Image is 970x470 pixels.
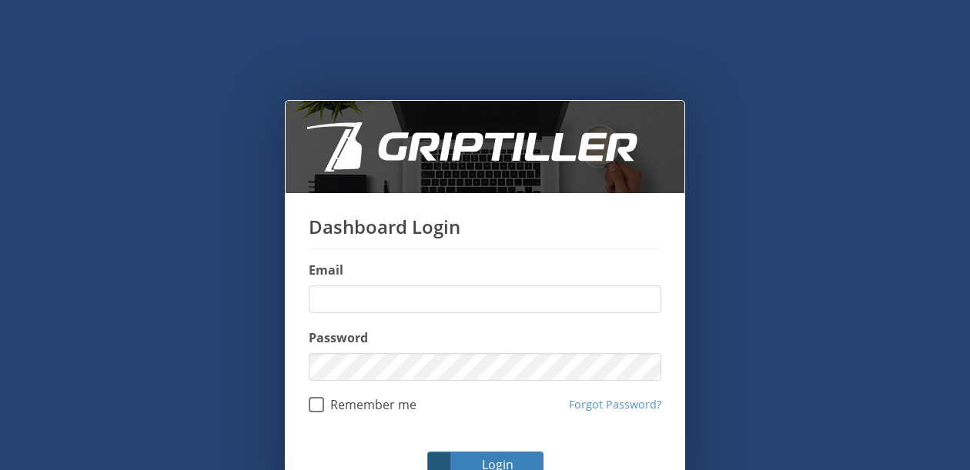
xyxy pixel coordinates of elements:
[324,397,416,412] span: Remember me
[569,396,661,413] a: Forgot Password?
[309,216,661,249] h1: Dashboard Login
[309,328,661,347] label: Password
[309,261,661,279] label: Email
